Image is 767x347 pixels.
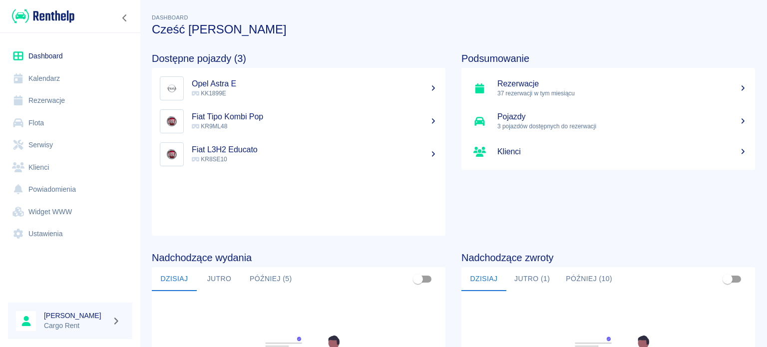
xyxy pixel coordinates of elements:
span: Pokaż przypisane tylko do mnie [718,270,737,289]
p: Cargo Rent [44,321,108,331]
a: ImageOpel Astra E KK1899E [152,72,445,105]
a: Kalendarz [8,67,132,90]
p: 3 pojazdów dostępnych do rezerwacji [497,122,747,131]
span: Pokaż przypisane tylko do mnie [408,270,427,289]
button: Dzisiaj [461,267,506,291]
a: Serwisy [8,134,132,156]
button: Dzisiaj [152,267,197,291]
a: Dashboard [8,45,132,67]
h4: Nadchodzące wydania [152,252,445,264]
button: Jutro [197,267,242,291]
a: Klienci [461,138,755,166]
button: Zwiń nawigację [117,11,132,24]
span: Dashboard [152,14,188,20]
a: Klienci [8,156,132,179]
h5: Fiat Tipo Kombi Pop [192,112,437,122]
h6: [PERSON_NAME] [44,311,108,321]
button: Jutro (1) [506,267,558,291]
a: ImageFiat Tipo Kombi Pop KR9ML48 [152,105,445,138]
a: Widget WWW [8,201,132,223]
a: Renthelp logo [8,8,74,24]
h5: Fiat L3H2 Educato [192,145,437,155]
h5: Pojazdy [497,112,747,122]
a: Rezerwacje37 rezerwacji w tym miesiącu [461,72,755,105]
h5: Opel Astra E [192,79,437,89]
span: KK1899E [192,90,226,97]
a: ImageFiat L3H2 Educato KR8SE10 [152,138,445,171]
img: Image [162,112,181,131]
h4: Nadchodzące zwroty [461,252,755,264]
a: Pojazdy3 pojazdów dostępnych do rezerwacji [461,105,755,138]
img: Image [162,145,181,164]
button: Później (5) [242,267,300,291]
span: KR8SE10 [192,156,227,163]
p: 37 rezerwacji w tym miesiącu [497,89,747,98]
button: Później (10) [558,267,620,291]
img: Image [162,79,181,98]
span: KR9ML48 [192,123,227,130]
h3: Cześć [PERSON_NAME] [152,22,755,36]
a: Rezerwacje [8,89,132,112]
h4: Podsumowanie [461,52,755,64]
h4: Dostępne pojazdy (3) [152,52,445,64]
h5: Klienci [497,147,747,157]
a: Powiadomienia [8,178,132,201]
h5: Rezerwacje [497,79,747,89]
img: Renthelp logo [12,8,74,24]
a: Ustawienia [8,223,132,245]
a: Flota [8,112,132,134]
